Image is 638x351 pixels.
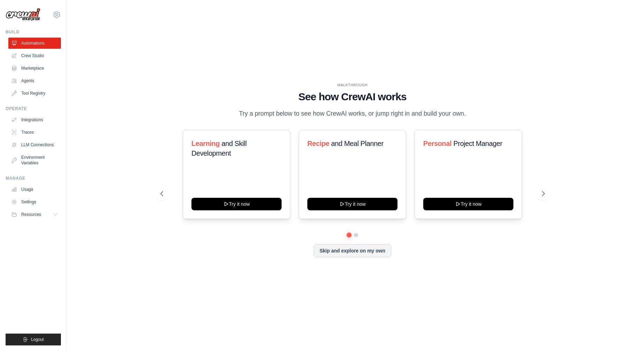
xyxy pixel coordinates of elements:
[454,140,503,147] span: Project Manager
[423,198,513,210] button: Try it now
[8,196,61,208] a: Settings
[6,8,40,21] img: Logo
[8,50,61,61] a: Crew Studio
[8,75,61,86] a: Agents
[31,337,44,342] span: Logout
[236,109,470,119] p: Try a prompt below to see how CrewAI works, or jump right in and build your own.
[307,198,397,210] button: Try it now
[191,140,246,157] span: and Skill Development
[21,212,41,217] span: Resources
[8,88,61,99] a: Tool Registry
[8,152,61,169] a: Environment Variables
[6,175,61,181] div: Manage
[8,114,61,125] a: Integrations
[160,83,545,88] div: WALKTHROUGH
[8,127,61,138] a: Traces
[160,91,545,103] h1: See how CrewAI works
[8,38,61,49] a: Automations
[6,29,61,35] div: Build
[314,244,391,257] button: Skip and explore on my own
[6,106,61,111] div: Operate
[307,140,329,147] span: Recipe
[8,63,61,74] a: Marketplace
[331,140,383,147] span: and Meal Planner
[191,140,220,147] span: Learning
[6,334,61,345] button: Logout
[8,184,61,195] a: Usage
[8,209,61,220] button: Resources
[423,140,451,147] span: Personal
[8,139,61,150] a: LLM Connections
[191,198,282,210] button: Try it now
